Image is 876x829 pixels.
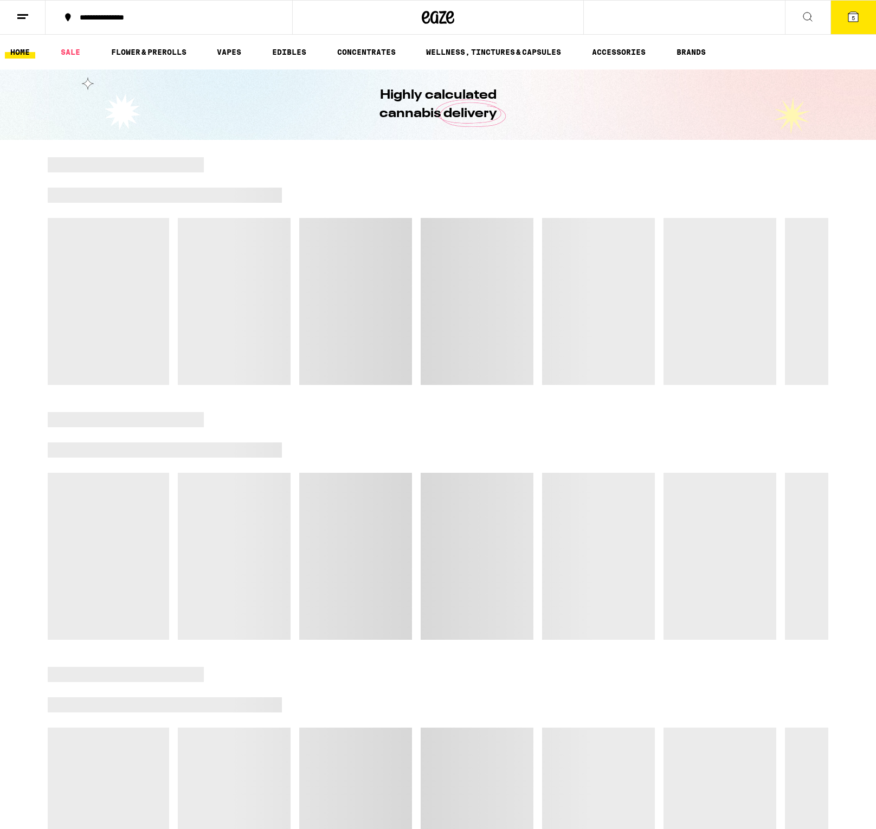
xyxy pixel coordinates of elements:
[830,1,876,34] button: 5
[106,46,192,59] a: FLOWER & PREROLLS
[332,46,401,59] a: CONCENTRATES
[852,15,855,21] span: 5
[671,46,711,59] button: BRANDS
[211,46,247,59] a: VAPES
[5,46,35,59] a: HOME
[349,86,527,123] h1: Highly calculated cannabis delivery
[55,46,86,59] a: SALE
[421,46,566,59] a: WELLNESS, TINCTURES & CAPSULES
[587,46,651,59] a: ACCESSORIES
[267,46,312,59] a: EDIBLES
